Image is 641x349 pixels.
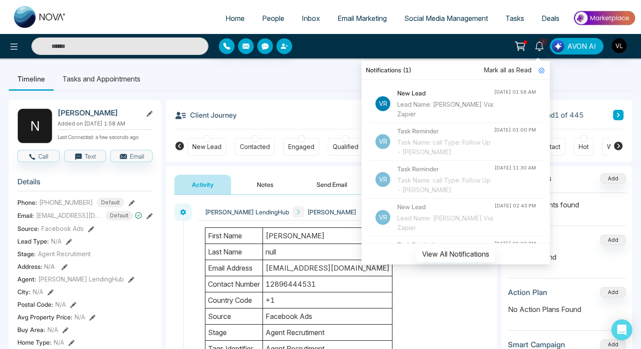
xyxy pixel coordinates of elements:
span: Home Type : [17,338,51,347]
span: Default [97,198,124,207]
span: Source: [17,224,39,233]
p: No Action Plans Found [508,304,626,315]
span: Default [106,211,133,220]
p: No deals found [508,252,626,262]
span: N/A [75,312,85,322]
span: N/A [54,338,64,347]
a: Social Media Management [396,10,497,27]
span: [PHONE_NUMBER] [39,198,93,207]
p: Vr [375,96,390,111]
span: N/A [33,287,43,296]
span: [PERSON_NAME] [307,207,356,217]
button: Add [600,173,626,184]
img: Lead Flow [552,40,564,52]
span: Agent Recrutiment [38,249,91,258]
button: AVON AI [550,38,603,54]
span: Stage: [17,249,36,258]
div: [DATE] 01:58 AM [494,88,536,96]
div: Qualified [333,142,358,151]
a: Home [217,10,253,27]
span: N/A [55,300,66,309]
button: View All Notifications [416,246,495,262]
span: Email Marketing [338,14,387,23]
a: People [253,10,293,27]
a: Email Marketing [329,10,396,27]
button: Call [17,150,60,162]
span: Lead Type: [17,237,49,246]
li: Timeline [9,67,54,91]
p: Vr [375,172,390,187]
span: Deals [542,14,559,23]
button: Text [64,150,106,162]
span: Social Media Management [404,14,488,23]
li: Tasks and Appointments [54,67,149,91]
div: New Lead [192,142,222,151]
p: No attachments found [508,193,626,210]
span: [PERSON_NAME] LendingHub [205,207,289,217]
a: Inbox [293,10,329,27]
h3: Client Journey [174,108,237,122]
span: Avg Property Price : [17,312,72,322]
span: 1 [539,38,547,46]
span: Agent: [17,274,36,284]
span: Phone: [17,198,37,207]
a: View All Notifications [416,250,495,257]
span: Address: [17,262,55,271]
h4: Task Reminder [397,126,494,136]
a: Deals [533,10,568,27]
div: Lead Name: [PERSON_NAME] Via: Zapier [397,100,494,119]
div: [DATE] 01:00 PM [494,126,536,134]
div: Task Name: call Type: Follow Up - [PERSON_NAME] [397,176,494,195]
div: Open Intercom Messenger [611,319,632,340]
span: N/A [44,263,55,270]
span: Add [600,174,626,182]
img: Market-place.gif [573,8,636,28]
div: Engaged [288,142,314,151]
div: Warm [607,142,623,151]
span: Postal Code : [17,300,53,309]
div: Lead Name: [PERSON_NAME] Via: Zapier [397,213,494,233]
span: AVON AI [567,41,596,51]
div: Contacted [240,142,270,151]
h4: New Lead [397,88,494,98]
button: Notes [239,175,291,194]
h4: Task Reminder [397,240,494,250]
span: Tasks [505,14,524,23]
img: Nova CRM Logo [14,6,66,28]
img: User Avatar [612,38,627,53]
button: Add [600,235,626,245]
span: Home [225,14,245,23]
div: [DATE] 02:43 PM [494,202,536,210]
span: Buy Area : [17,325,45,334]
span: [PERSON_NAME] LendingHub [38,274,124,284]
h3: Action Plan [508,288,547,297]
span: Inbox [302,14,320,23]
h4: New Lead [397,202,494,212]
p: Added on [DATE] 1:58 AM [58,120,153,128]
span: Email: [17,211,34,220]
span: Mark all as Read [484,65,532,75]
h2: [PERSON_NAME] [58,108,139,117]
div: Hot [579,142,589,151]
span: Facebook Ads [41,224,84,233]
span: N/A [51,237,61,246]
p: Vr [375,210,390,225]
span: Lead 1 of 445 [539,110,584,120]
div: N [17,108,52,143]
div: Notifications (1) [361,61,550,80]
a: Tasks [497,10,533,27]
h3: Smart Campaign [508,340,565,349]
div: Task Name: call Type: Follow Up - [PERSON_NAME] [397,138,494,157]
div: [DATE] 01:00 PM [494,240,536,247]
h3: Details [17,177,153,191]
span: N/A [48,325,58,334]
a: 1 [529,38,550,53]
div: [DATE] 11:30 AM [494,164,536,172]
p: Vr [375,134,390,149]
p: Last Connected: a few seconds ago [58,132,153,141]
button: Email [110,150,153,162]
span: People [262,14,284,23]
h4: Task Reminder [397,164,494,174]
button: Send Email [299,175,365,194]
span: [EMAIL_ADDRESS][DOMAIN_NAME] [36,211,102,220]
